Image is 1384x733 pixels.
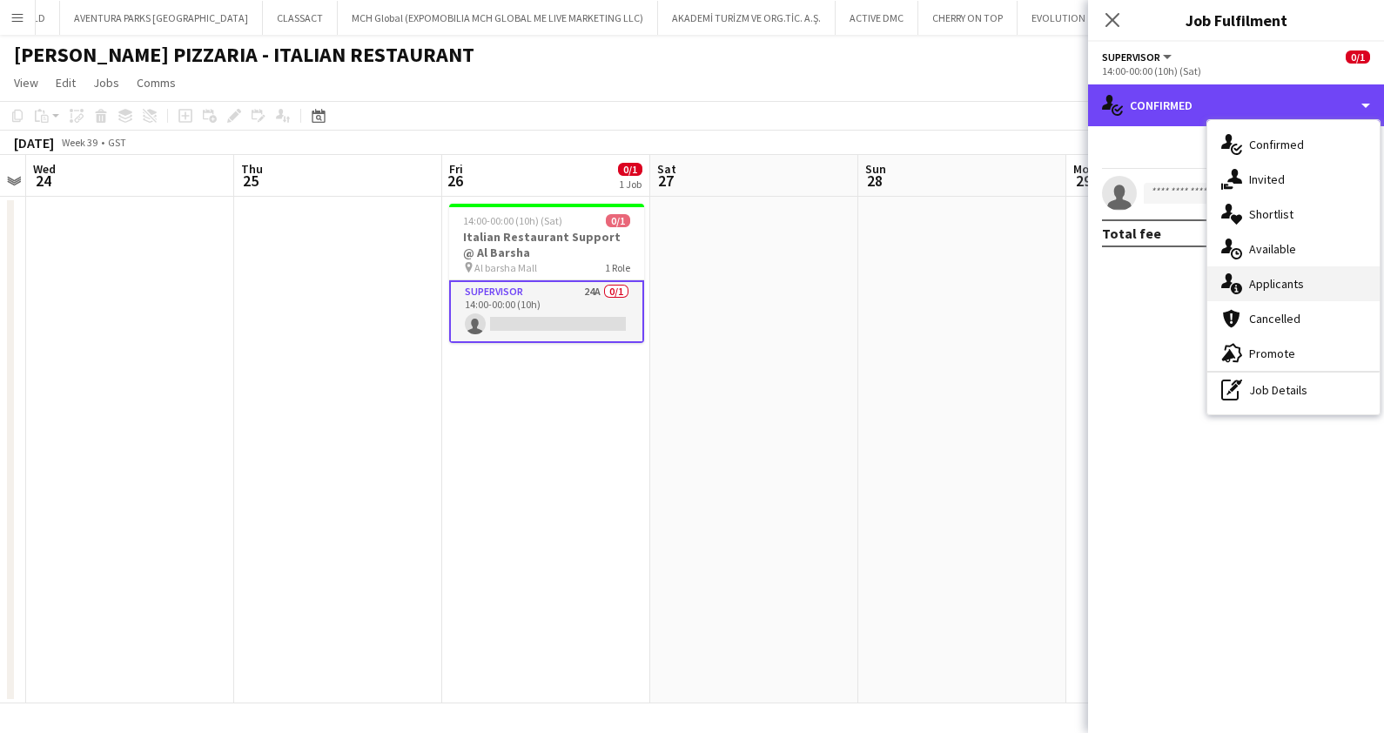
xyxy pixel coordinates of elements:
div: 14:00-00:00 (10h) (Sat) [1102,64,1370,77]
app-job-card: 14:00-00:00 (10h) (Sat)0/1Italian Restaurant Support @ Al Barsha Al barsha Mall1 RoleSupervisor24... [449,204,644,343]
button: CLASSACT [263,1,338,35]
span: Cancelled [1249,311,1300,326]
span: Edit [56,75,76,91]
button: ACTIVE DMC [836,1,918,35]
a: View [7,71,45,94]
span: Week 39 [57,136,101,149]
button: Supervisor [1102,50,1174,64]
h1: [PERSON_NAME] PIZZARIA - ITALIAN RESTAURANT [14,42,474,68]
span: 26 [447,171,463,191]
span: Shortlist [1249,206,1293,222]
span: 24 [30,171,56,191]
span: Thu [241,161,263,177]
div: Total fee [1102,225,1161,242]
span: Invited [1249,171,1285,187]
span: Applicants [1249,276,1304,292]
a: Comms [130,71,183,94]
span: 0/1 [1346,50,1370,64]
span: Sun [865,161,886,177]
div: [DATE] [14,134,54,151]
span: Available [1249,241,1296,257]
button: EVOLUTION [1018,1,1100,35]
span: Mon [1073,161,1096,177]
span: 14:00-00:00 (10h) (Sat) [463,214,562,227]
span: Al barsha Mall [474,261,537,274]
button: AKADEMİ TURİZM VE ORG.TİC. A.Ş. [658,1,836,35]
span: 0/1 [606,214,630,227]
button: AVENTURA PARKS [GEOGRAPHIC_DATA] [60,1,263,35]
app-card-role: Supervisor24A0/114:00-00:00 (10h) [449,280,644,343]
span: Comms [137,75,176,91]
span: 28 [863,171,886,191]
span: View [14,75,38,91]
span: Fri [449,161,463,177]
span: 1 Role [605,261,630,274]
span: 27 [655,171,676,191]
span: Promote [1249,346,1295,361]
span: Wed [33,161,56,177]
button: MCH Global (EXPOMOBILIA MCH GLOBAL ME LIVE MARKETING LLC) [338,1,658,35]
h3: Italian Restaurant Support @ Al Barsha [449,229,644,260]
span: Supervisor [1102,50,1160,64]
span: Confirmed [1249,137,1304,152]
button: CHERRY ON TOP [918,1,1018,35]
h3: Job Fulfilment [1088,9,1384,31]
a: Edit [49,71,83,94]
span: Sat [657,161,676,177]
div: 1 Job [619,178,642,191]
span: 25 [239,171,263,191]
div: Job Details [1207,373,1380,407]
span: 29 [1071,171,1096,191]
a: Jobs [86,71,126,94]
div: GST [108,136,126,149]
span: Jobs [93,75,119,91]
div: Confirmed [1088,84,1384,126]
span: 0/1 [618,163,642,176]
